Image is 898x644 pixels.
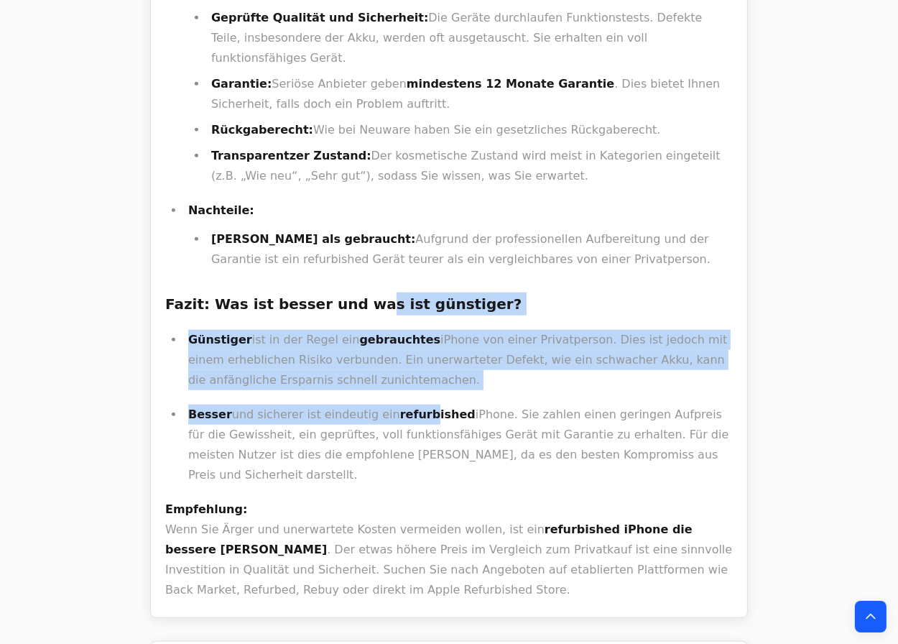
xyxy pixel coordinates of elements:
strong: Empfehlung: [165,502,247,516]
p: und sicherer ist eindeutig ein iPhone. Sie zahlen einen geringen Aufpreis für die Gewissheit, ein... [188,405,733,485]
strong: refurbished [400,408,476,421]
strong: Transparentzer Zustand: [211,149,371,162]
strong: gebrauchtes [359,333,440,346]
li: Die Geräte durchlaufen Funktionstests. Defekte Teile, insbesondere der Akku, werden oft ausgetaus... [207,8,733,68]
p: ist in der Regel ein iPhone von einer Privatperson. Dies ist jedoch mit einem erheblichen Risiko ... [188,330,733,390]
strong: Günstiger [188,333,252,346]
button: Back to top [855,601,887,632]
strong: Geprüfte Qualität und Sicherheit: [211,11,428,24]
strong: [PERSON_NAME] als gebraucht: [211,232,415,246]
h3: Fazit: Was ist besser und was ist günstiger? [165,293,733,316]
strong: refurbished iPhone die bessere [PERSON_NAME] [165,523,693,556]
li: Wie bei Neuware haben Sie ein gesetzliches Rückgaberecht. [207,120,733,140]
strong: mindestens 12 Monate Garantie [407,77,614,91]
strong: Besser [188,408,232,421]
li: Der kosmetische Zustand wird meist in Kategorien eingeteilt (z.B. „Wie neu“, „Sehr gut“), sodass ... [207,146,733,186]
strong: Garantie: [211,77,272,91]
strong: Rückgaberecht: [211,123,313,137]
p: Wenn Sie Ärger und unerwartete Kosten vermeiden wollen, ist ein . Der etwas höhere Preis im Vergl... [165,500,733,600]
strong: Nachteile: [188,203,254,217]
li: Aufgrund der professionellen Aufbereitung und der Garantie ist ein refurbished Gerät teurer als e... [207,229,733,270]
li: Seriöse Anbieter geben . Dies bietet Ihnen Sicherheit, falls doch ein Problem auftritt. [207,74,733,114]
